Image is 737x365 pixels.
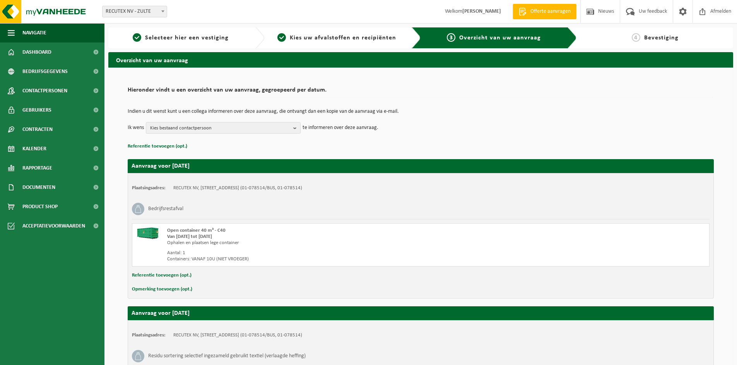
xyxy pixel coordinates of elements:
[148,350,306,362] h3: Residu sortering selectief ingezameld gebruikt textiel (verlaagde heffing)
[268,33,405,42] a: 2Kies uw afvalstoffen en recipiënten
[22,42,51,62] span: Dashboard
[133,33,141,42] span: 1
[146,122,301,134] button: Kies bestaand contactpersoon
[447,33,455,42] span: 3
[128,141,187,151] button: Referentie toevoegen (opt.)
[290,35,396,41] span: Kies uw afvalstoffen en recipiënten
[644,35,679,41] span: Bevestiging
[22,178,55,197] span: Documenten
[22,158,52,178] span: Rapportage
[528,8,573,15] span: Offerte aanvragen
[132,310,190,316] strong: Aanvraag voor [DATE]
[103,6,167,17] span: RECUTEX NV - ZULTE
[173,332,302,338] td: RECUTEX NV, [STREET_ADDRESS] (01-078514/BUS, 01-078514)
[22,139,46,158] span: Kalender
[136,227,159,239] img: HK-XC-40-GN-00.png
[22,23,46,42] span: Navigatie
[22,120,53,139] span: Contracten
[132,333,166,338] strong: Plaatsingsadres:
[167,250,452,256] div: Aantal: 1
[459,35,541,41] span: Overzicht van uw aanvraag
[632,33,640,42] span: 4
[145,35,229,41] span: Selecteer hier een vestiging
[22,216,85,236] span: Acceptatievoorwaarden
[513,4,576,19] a: Offerte aanvragen
[150,122,290,134] span: Kies bestaand contactpersoon
[22,197,58,216] span: Product Shop
[132,284,192,294] button: Opmerking toevoegen (opt.)
[167,240,452,246] div: Ophalen en plaatsen lege container
[128,87,714,97] h2: Hieronder vindt u een overzicht van uw aanvraag, gegroepeerd per datum.
[277,33,286,42] span: 2
[462,8,501,14] strong: [PERSON_NAME]
[132,163,190,169] strong: Aanvraag voor [DATE]
[128,122,144,134] p: Ik wens
[167,256,452,262] div: Containers: VANAF 10U (NIET VROEGER)
[132,185,166,190] strong: Plaatsingsadres:
[132,270,192,280] button: Referentie toevoegen (opt.)
[128,109,714,114] p: Indien u dit wenst kunt u een collega informeren over deze aanvraag, die ontvangt dan een kopie v...
[22,62,68,81] span: Bedrijfsgegevens
[22,81,67,100] span: Contactpersonen
[108,52,733,67] h2: Overzicht van uw aanvraag
[167,234,212,239] strong: Van [DATE] tot [DATE]
[173,185,302,191] td: RECUTEX NV, [STREET_ADDRESS] (01-078514/BUS, 01-078514)
[148,203,183,215] h3: Bedrijfsrestafval
[303,122,378,134] p: te informeren over deze aanvraag.
[112,33,249,42] a: 1Selecteer hier een vestiging
[4,348,129,365] iframe: chat widget
[167,228,226,233] span: Open container 40 m³ - C40
[22,100,51,120] span: Gebruikers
